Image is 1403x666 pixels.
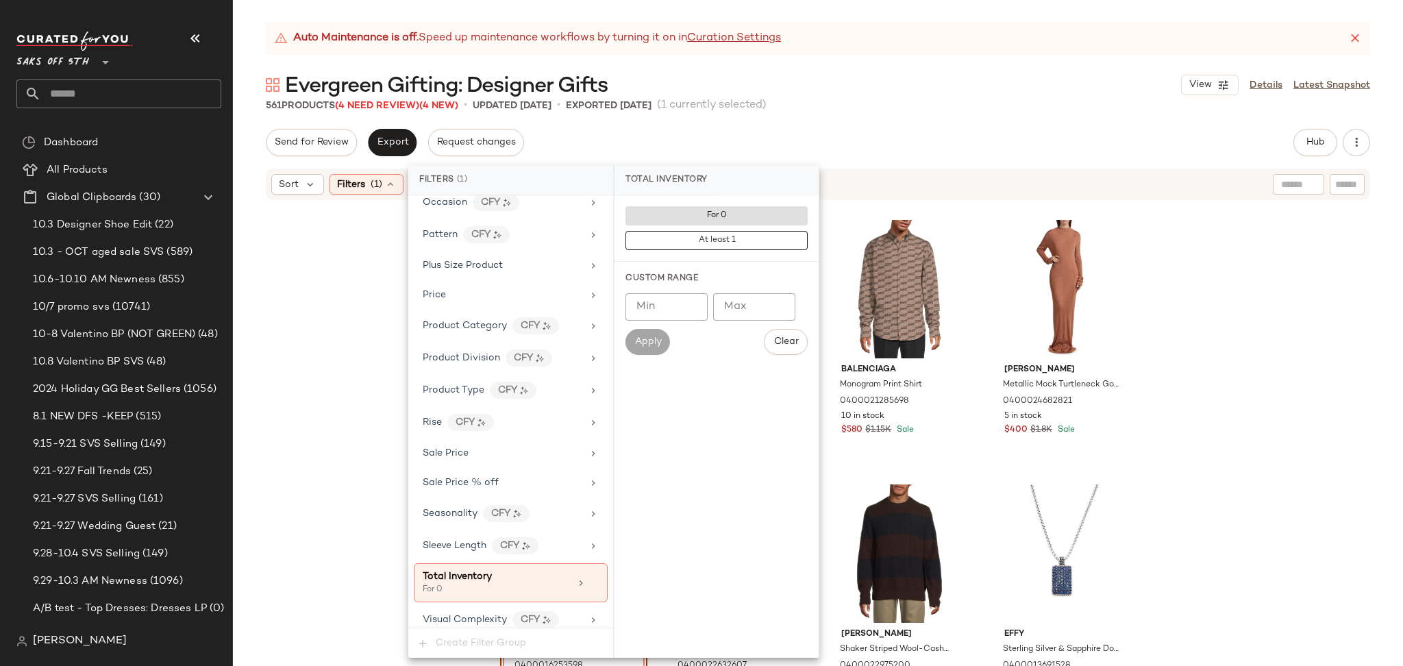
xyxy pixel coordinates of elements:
[830,484,968,623] img: 0400022975200_OXBLOOD
[33,519,156,534] span: 9.21-9.27 Wedding Guest
[266,78,280,92] img: svg%3e
[477,419,486,427] img: ai.DGldD1NL.svg
[841,364,957,376] span: Balenciaga
[138,436,166,452] span: (149)
[473,99,551,113] p: updated [DATE]
[1004,410,1042,423] span: 5 in stock
[207,601,224,617] span: (0)
[266,101,282,111] span: 561
[423,571,492,582] span: Total Inventory
[131,464,153,480] span: (25)
[625,273,808,285] div: Custom Range
[33,217,152,233] span: 10.3 Designer Shoe Edit
[266,99,458,113] div: Products
[536,354,544,362] img: ai.DGldD1NL.svg
[1003,643,1119,656] span: Sterling Silver & Sapphire Dog Tag Pendant Necklace
[423,290,446,300] span: Price
[266,129,357,156] button: Send for Review
[16,32,133,51] img: cfy_white_logo.C9jOOHJF.svg
[1181,75,1239,95] button: View
[1293,78,1370,92] a: Latest Snapshot
[773,336,799,347] span: Clear
[47,162,108,178] span: All Products
[490,382,536,399] div: CFY
[436,137,516,148] span: Request changes
[33,436,138,452] span: 9.15-9.21 SVS Selling
[33,327,195,343] span: 10-8 Valentino BP (NOT GREEN)
[33,546,140,562] span: 9.28-10.4 SVS Selling
[181,382,216,397] span: (1056)
[625,206,808,225] button: For 0
[463,226,510,243] div: CFY
[368,129,417,156] button: Export
[865,424,891,436] span: $1.15K
[33,573,147,589] span: 9.29-10.3 AM Newness
[483,505,530,522] div: CFY
[274,30,781,47] div: Speed up maintenance workflows by turning it on in
[473,194,519,211] div: CFY
[337,177,365,192] span: Filters
[423,260,503,271] span: Plus Size Product
[16,47,89,71] span: Saks OFF 5TH
[33,299,110,315] span: 10/7 promo svs
[706,211,727,221] span: For 0
[1306,137,1325,148] span: Hub
[423,321,507,331] span: Product Category
[447,414,494,431] div: CFY
[33,491,136,507] span: 9.21-9.27 SVS Selling
[1003,395,1072,408] span: 0400024682821
[195,327,218,343] span: (48)
[557,97,560,114] span: •
[164,245,193,260] span: (589)
[464,97,467,114] span: •
[503,199,511,207] img: ai.DGldD1NL.svg
[144,354,166,370] span: (48)
[47,190,136,206] span: Global Clipboards
[22,136,36,149] img: svg%3e
[335,101,419,111] span: (4 Need Review)
[33,601,207,617] span: A/B test - Top Dresses: Dresses LP
[274,137,349,148] span: Send for Review
[1003,379,1119,391] span: Metallic Mock Turtleneck Gown
[543,616,551,624] img: ai.DGldD1NL.svg
[371,177,382,192] span: (1)
[520,386,528,395] img: ai.DGldD1NL.svg
[152,217,173,233] span: (22)
[830,220,968,358] img: 0400021285698_BEIGE
[841,424,862,436] span: $580
[423,584,560,596] div: For 0
[993,220,1131,358] img: 0400024682821_COPPER
[147,573,183,589] span: (1096)
[408,166,613,195] div: Filters
[33,272,156,288] span: 10.6-10.10 AM Newness
[140,546,168,562] span: (149)
[136,491,163,507] span: (161)
[293,30,419,47] strong: Auto Maintenance is off.
[33,409,133,425] span: 8.1 NEW DFS -KEEP
[285,73,608,100] span: Evergreen Gifting: Designer Gifts
[894,425,914,434] span: Sale
[423,508,477,519] span: Seasonality
[1250,78,1282,92] a: Details
[522,542,530,550] img: ai.DGldD1NL.svg
[1055,425,1075,434] span: Sale
[1004,424,1028,436] span: $400
[764,329,808,355] button: Clear
[423,478,499,488] span: Sale Price % off
[136,190,160,206] span: (30)
[423,385,484,395] span: Product Type
[1189,79,1212,90] span: View
[543,322,551,330] img: ai.DGldD1NL.svg
[16,636,27,647] img: svg%3e
[33,633,127,650] span: [PERSON_NAME]
[493,231,501,239] img: ai.DGldD1NL.svg
[423,230,458,240] span: Pattern
[376,137,408,148] span: Export
[840,379,922,391] span: Monogram Print Shirt
[110,299,150,315] span: (10741)
[840,643,956,656] span: Shaker Striped Wool-Cashmere Sweater
[841,410,884,423] span: 10 in stock
[156,272,184,288] span: (855)
[423,197,467,208] span: Occasion
[1030,424,1052,436] span: $1.8K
